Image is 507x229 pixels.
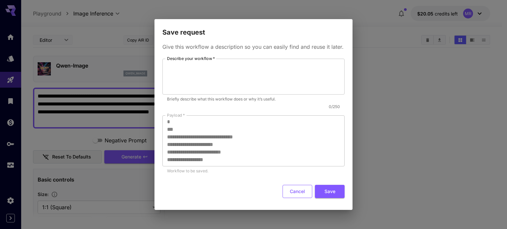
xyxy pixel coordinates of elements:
p: 0 / 250 [162,103,340,110]
p: Give this workflow a description so you can easily find and reuse it later. [162,43,345,51]
p: Workflow to be saved. [167,168,340,174]
h2: Save request [154,19,353,38]
label: Describe your workflow [167,56,215,61]
button: Save [315,185,345,198]
label: Payload [167,112,185,118]
p: Briefly describe what this workflow does or why it’s useful. [167,96,340,102]
button: Cancel [283,185,312,198]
